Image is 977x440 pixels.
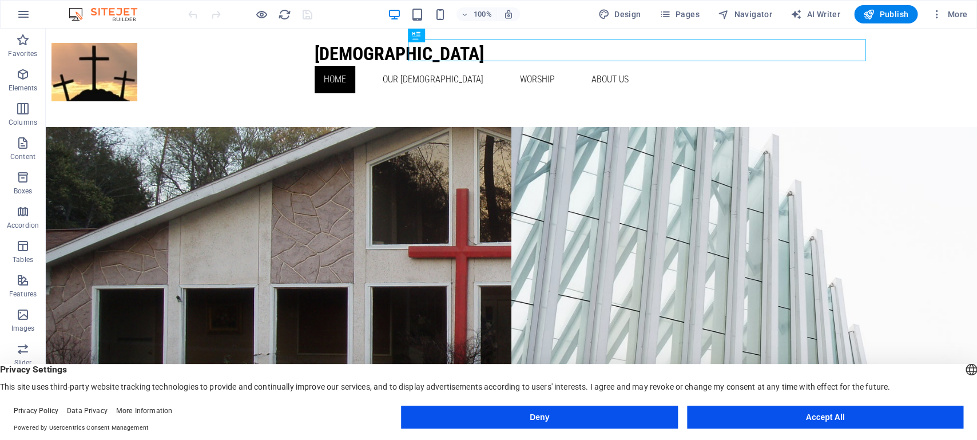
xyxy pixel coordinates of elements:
[863,9,908,20] span: Publish
[14,187,33,196] p: Boxes
[659,9,699,20] span: Pages
[9,290,37,299] p: Features
[718,9,772,20] span: Navigator
[9,84,38,93] p: Elements
[8,49,37,58] p: Favorites
[598,9,641,20] span: Design
[927,5,972,23] button: More
[456,7,497,21] button: 100%
[654,5,704,23] button: Pages
[474,7,492,21] h6: 100%
[594,5,646,23] button: Design
[503,9,514,19] i: On resize automatically adjust zoom level to fit chosen device.
[10,152,35,161] p: Content
[11,324,35,333] p: Images
[7,221,39,230] p: Accordion
[931,9,967,20] span: More
[13,255,33,264] p: Tables
[854,5,918,23] button: Publish
[786,5,845,23] button: AI Writer
[269,37,726,65] div: Main Menu
[791,9,840,20] span: AI Writer
[14,358,32,367] p: Slider
[278,8,291,21] i: Reload page
[9,118,37,127] p: Columns
[594,5,646,23] div: Design (Ctrl+Alt+Y)
[66,7,152,21] img: Editor Logo
[713,5,777,23] button: Navigator
[277,7,291,21] button: reload
[255,7,268,21] button: Click here to leave preview mode and continue editing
